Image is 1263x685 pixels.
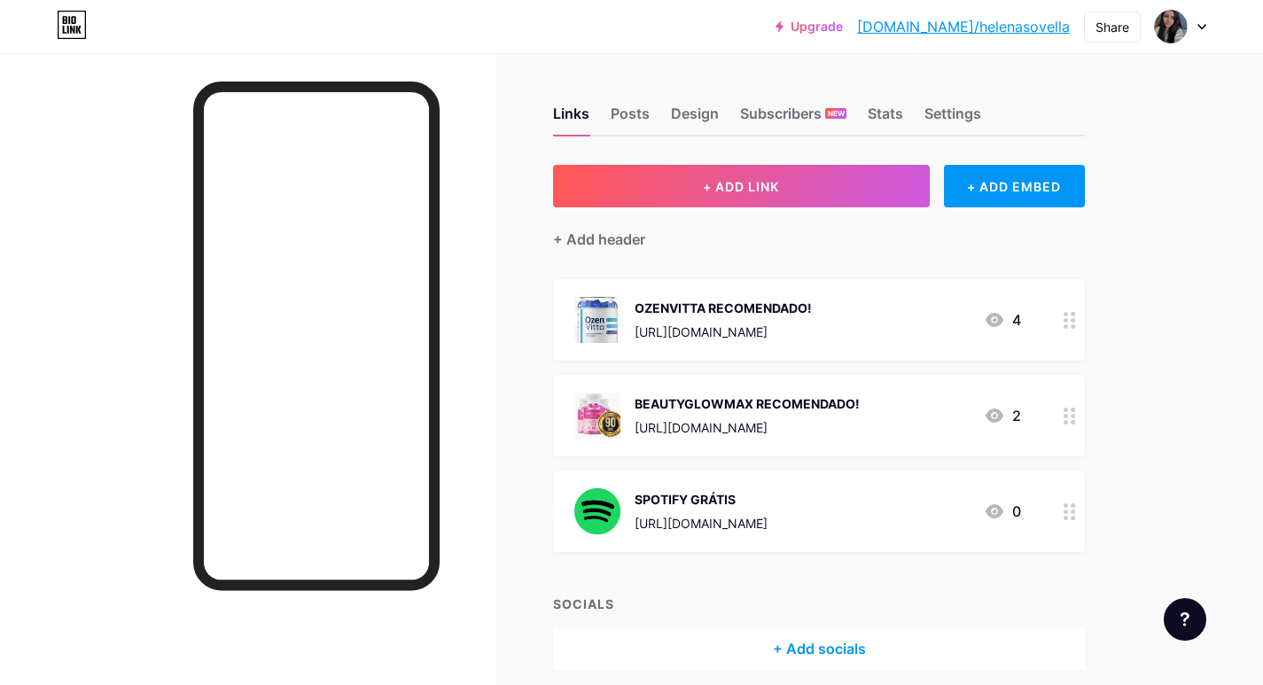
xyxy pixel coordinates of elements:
img: SPOTIFY GRÁTIS [574,488,620,534]
a: [DOMAIN_NAME]/helenasovella [857,16,1070,37]
div: [URL][DOMAIN_NAME] [635,323,812,341]
span: NEW [828,108,845,119]
div: + ADD EMBED [944,165,1085,207]
img: OZENVITTA RECOMENDADO! [574,297,620,343]
div: [URL][DOMAIN_NAME] [635,514,768,533]
div: 2 [984,405,1021,426]
div: SOCIALS [553,595,1085,613]
div: + Add header [553,229,645,250]
div: Subscribers [740,103,846,135]
div: + Add socials [553,627,1085,670]
div: BEAUTYGLOWMAX RECOMENDADO! [635,394,860,413]
div: Settings [924,103,981,135]
div: [URL][DOMAIN_NAME] [635,418,860,437]
div: Stats [868,103,903,135]
div: Posts [611,103,650,135]
div: 0 [984,501,1021,522]
div: Design [671,103,719,135]
div: 4 [984,309,1021,331]
div: SPOTIFY GRÁTIS [635,490,768,509]
a: Upgrade [776,19,843,34]
img: helenasovella [1154,10,1188,43]
div: Links [553,103,589,135]
img: BEAUTYGLOWMAX RECOMENDADO! [574,393,620,439]
div: Share [1095,18,1129,36]
span: + ADD LINK [703,179,779,194]
div: OZENVITTA RECOMENDADO! [635,299,812,317]
button: + ADD LINK [553,165,930,207]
